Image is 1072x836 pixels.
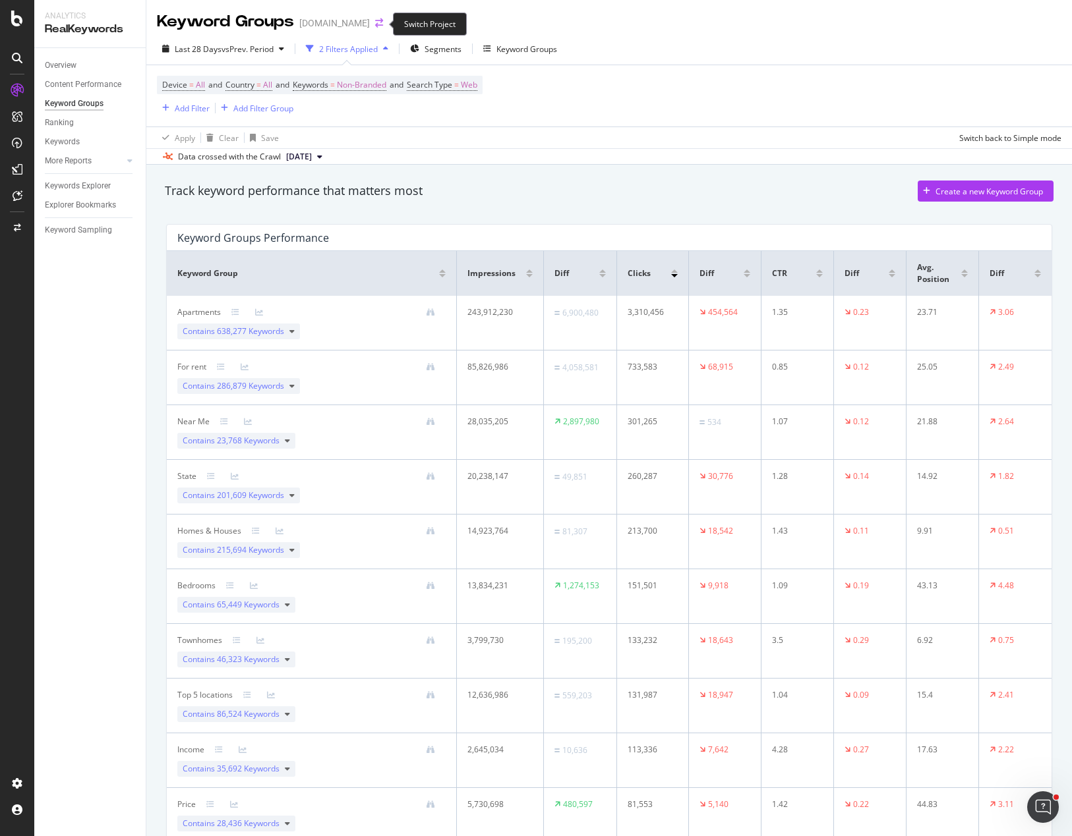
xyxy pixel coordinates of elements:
span: 201,609 Keywords [217,489,284,501]
span: 2025 Sep. 5th [286,151,312,163]
span: Diff [845,267,859,279]
span: = [330,79,335,90]
div: 0.12 [853,361,869,373]
div: 21.88 [917,416,963,428]
button: Switch back to Simple mode [954,127,1061,148]
div: 4.48 [998,580,1014,592]
div: Homes & Houses [177,525,241,537]
span: Segments [425,43,462,55]
span: 28,436 Keywords [217,818,280,829]
img: Equal [554,366,560,370]
span: Contains [183,380,284,392]
div: 81,307 [562,526,587,538]
div: 17.63 [917,744,963,756]
div: Create a new Keyword Group [936,186,1043,197]
span: Search Type [407,79,452,90]
div: 1.35 [772,306,818,318]
a: Explorer Bookmarks [45,198,136,212]
div: 3,799,730 [467,634,526,646]
div: 6,900,480 [562,307,599,319]
div: 15.4 [917,689,963,701]
div: 5,730,698 [467,798,526,810]
div: 18,947 [708,689,733,701]
div: Income [177,744,204,756]
span: 215,694 Keywords [217,544,284,555]
div: 7,642 [708,744,729,756]
span: 286,879 Keywords [217,380,284,391]
div: 1.82 [998,470,1014,482]
div: 5,140 [708,798,729,810]
div: Apply [175,132,195,144]
div: 0.09 [853,689,869,701]
div: 4,058,581 [562,362,599,374]
a: Keywords [45,135,136,149]
div: 13,834,231 [467,580,526,592]
div: [DOMAIN_NAME] [299,16,370,30]
button: 2 Filters Applied [301,38,394,59]
button: Segments [405,38,467,59]
div: 44.83 [917,798,963,810]
span: Contains [183,763,280,775]
div: Keyword Sampling [45,223,112,237]
span: and [390,79,403,90]
div: Overview [45,59,76,72]
div: Keyword Groups [45,97,104,111]
div: 9.91 [917,525,963,537]
div: 25.05 [917,361,963,373]
div: Add Filter [175,103,210,114]
iframe: Intercom live chat [1027,791,1059,823]
span: Avg. Position [917,262,958,285]
div: 43.13 [917,580,963,592]
div: 534 [707,416,721,428]
img: Equal [554,311,560,315]
span: Contains [183,654,280,665]
span: = [454,79,459,90]
div: 213,700 [628,525,673,537]
div: 2,897,980 [563,416,599,428]
img: Equal [554,475,560,479]
span: 35,692 Keywords [217,763,280,774]
div: 243,912,230 [467,306,526,318]
div: 0.23 [853,306,869,318]
div: 151,501 [628,580,673,592]
div: Keyword Groups Performance [177,231,329,244]
div: State [177,470,196,482]
button: Last 28 DaysvsPrev. Period [157,38,289,59]
span: Contains [183,708,280,720]
span: Device [162,79,187,90]
span: 638,277 Keywords [217,325,284,337]
div: 1.09 [772,580,818,592]
span: Web [461,76,477,94]
div: 12,636,986 [467,689,526,701]
div: 0.14 [853,470,869,482]
button: Create a new Keyword Group [918,181,1054,202]
div: Data crossed with the Crawl [178,151,281,163]
button: Save [245,127,279,148]
div: 14.92 [917,470,963,482]
div: 133,232 [628,634,673,646]
div: 14,923,764 [467,525,526,537]
div: 260,287 [628,470,673,482]
div: 1.04 [772,689,818,701]
span: 86,524 Keywords [217,708,280,719]
div: 4.28 [772,744,818,756]
div: Switch Project [393,13,467,36]
div: 28,035,205 [467,416,526,428]
div: 0.11 [853,525,869,537]
span: Last 28 Days [175,43,222,55]
div: 0.51 [998,525,1014,537]
div: Keyword Groups [496,43,557,55]
div: Bedrooms [177,580,216,592]
span: Clicks [628,267,651,279]
div: 3,310,456 [628,306,673,318]
a: Overview [45,59,136,72]
button: Apply [157,127,195,148]
div: 2.49 [998,361,1014,373]
button: Add Filter [157,100,210,116]
div: Keywords Explorer [45,179,111,193]
span: Keywords [293,79,328,90]
div: 1.42 [772,798,818,810]
span: Contains [183,544,284,556]
div: Ranking [45,116,74,130]
div: arrow-right-arrow-left [375,18,383,28]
